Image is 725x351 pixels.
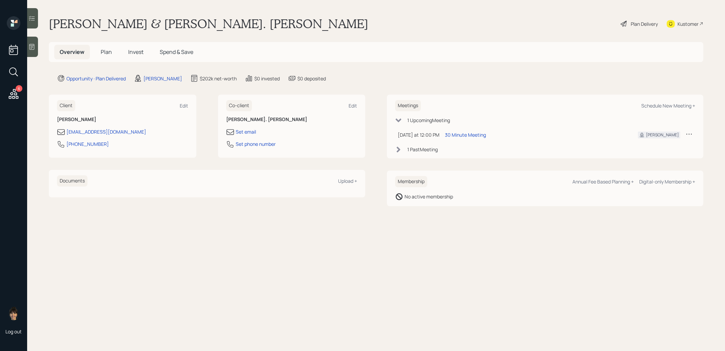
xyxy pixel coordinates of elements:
[349,102,357,109] div: Edit
[395,100,421,111] h6: Meetings
[226,100,252,111] h6: Co-client
[16,85,22,92] div: 6
[297,75,326,82] div: $0 deposited
[66,140,109,148] div: [PHONE_NUMBER]
[180,102,188,109] div: Edit
[236,140,276,148] div: Set phone number
[678,20,699,27] div: Kustomer
[101,48,112,56] span: Plan
[631,20,658,27] div: Plan Delivery
[49,16,368,31] h1: [PERSON_NAME] & [PERSON_NAME]. [PERSON_NAME]
[407,146,438,153] div: 1 Past Meeting
[66,128,146,135] div: [EMAIL_ADDRESS][DOMAIN_NAME]
[7,307,20,320] img: treva-nostdahl-headshot.png
[405,193,453,200] div: No active membership
[57,175,87,187] h6: Documents
[407,117,450,124] div: 1 Upcoming Meeting
[200,75,237,82] div: $202k net-worth
[57,100,75,111] h6: Client
[160,48,193,56] span: Spend & Save
[143,75,182,82] div: [PERSON_NAME]
[646,132,679,138] div: [PERSON_NAME]
[60,48,84,56] span: Overview
[5,328,22,335] div: Log out
[395,176,427,187] h6: Membership
[445,131,486,138] div: 30 Minute Meeting
[128,48,143,56] span: Invest
[572,178,634,185] div: Annual Fee Based Planning +
[639,178,695,185] div: Digital-only Membership +
[641,102,695,109] div: Schedule New Meeting +
[254,75,280,82] div: $0 invested
[66,75,126,82] div: Opportunity · Plan Delivered
[338,178,357,184] div: Upload +
[57,117,188,122] h6: [PERSON_NAME]
[236,128,256,135] div: Set email
[226,117,357,122] h6: [PERSON_NAME]. [PERSON_NAME]
[398,131,439,138] div: [DATE] at 12:00 PM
